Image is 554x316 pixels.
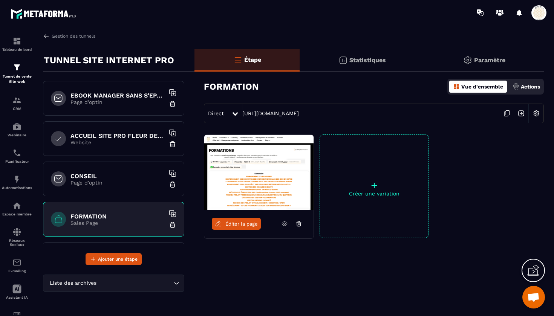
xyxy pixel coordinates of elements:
img: formation [12,96,21,105]
h6: EBOOK MANAGER SANS S'EPUISER OFFERT [70,92,165,99]
p: E-mailing [2,269,32,273]
p: Réseaux Sociaux [2,238,32,247]
img: social-network [12,227,21,237]
a: automationsautomationsEspace membre [2,195,32,222]
img: bars-o.4a397970.svg [233,55,242,64]
p: Tableau de bord [2,47,32,52]
img: trash [169,100,176,108]
p: Paramètre [474,56,505,64]
img: image [204,135,314,210]
img: automations [12,122,21,131]
a: Éditer la page [212,218,261,230]
a: [URL][DOMAIN_NAME] [242,110,299,116]
div: Search for option [43,275,184,292]
p: Page d'optin [70,180,165,186]
p: Website [70,139,165,145]
a: formationformationTunnel de vente Site web [2,57,32,90]
p: Créer une variation [320,191,429,197]
h6: FORMATION [70,213,165,220]
img: scheduler [12,148,21,157]
p: Sales Page [70,220,165,226]
p: Tunnel de vente Site web [2,74,32,84]
p: CRM [2,107,32,111]
img: arrow-next.bcc2205e.svg [514,106,528,121]
span: Ajouter une étape [98,255,138,263]
h6: ACCUEIL SITE PRO FLEUR DE VIE [70,132,165,139]
span: Éditer la page [225,221,258,227]
img: trash [169,221,176,229]
img: actions.d6e523a2.png [513,83,519,90]
img: automations [12,201,21,210]
img: arrow [43,33,50,40]
img: dashboard-orange.40269519.svg [453,83,460,90]
img: automations [12,175,21,184]
img: logo [11,7,78,21]
img: trash [169,140,176,148]
img: formation [12,63,21,72]
a: formationformationTableau de bord [2,31,32,57]
a: emailemailE-mailing [2,252,32,279]
h6: CONSEIL [70,173,165,180]
img: formation [12,37,21,46]
input: Search for option [98,279,172,287]
span: Liste des archives [48,279,98,287]
p: Page d'optin [70,99,165,105]
a: Gestion des tunnels [43,33,95,40]
p: + [320,180,429,191]
p: Assistant IA [2,295,32,299]
img: setting-gr.5f69749f.svg [463,56,472,65]
p: Planificateur [2,159,32,163]
p: Vue d'ensemble [461,84,503,90]
img: stats.20deebd0.svg [338,56,347,65]
p: Webinaire [2,133,32,137]
a: schedulerschedulerPlanificateur [2,143,32,169]
span: Direct [208,110,224,116]
a: formationformationCRM [2,90,32,116]
p: Statistiques [349,56,386,64]
a: automationsautomationsWebinaire [2,116,32,143]
img: trash [169,181,176,188]
p: Automatisations [2,186,32,190]
button: Ajouter une étape [86,253,142,265]
p: Espace membre [2,212,32,216]
p: Actions [521,84,540,90]
a: automationsautomationsAutomatisations [2,169,32,195]
h3: FORMATION [204,81,259,92]
div: Ouvrir le chat [522,286,545,308]
a: social-networksocial-networkRéseaux Sociaux [2,222,32,252]
img: email [12,258,21,267]
img: setting-w.858f3a88.svg [529,106,543,121]
p: Étape [244,56,261,63]
a: Assistant IA [2,279,32,305]
p: TUNNEL SITE INTERNET PRO [44,53,174,68]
